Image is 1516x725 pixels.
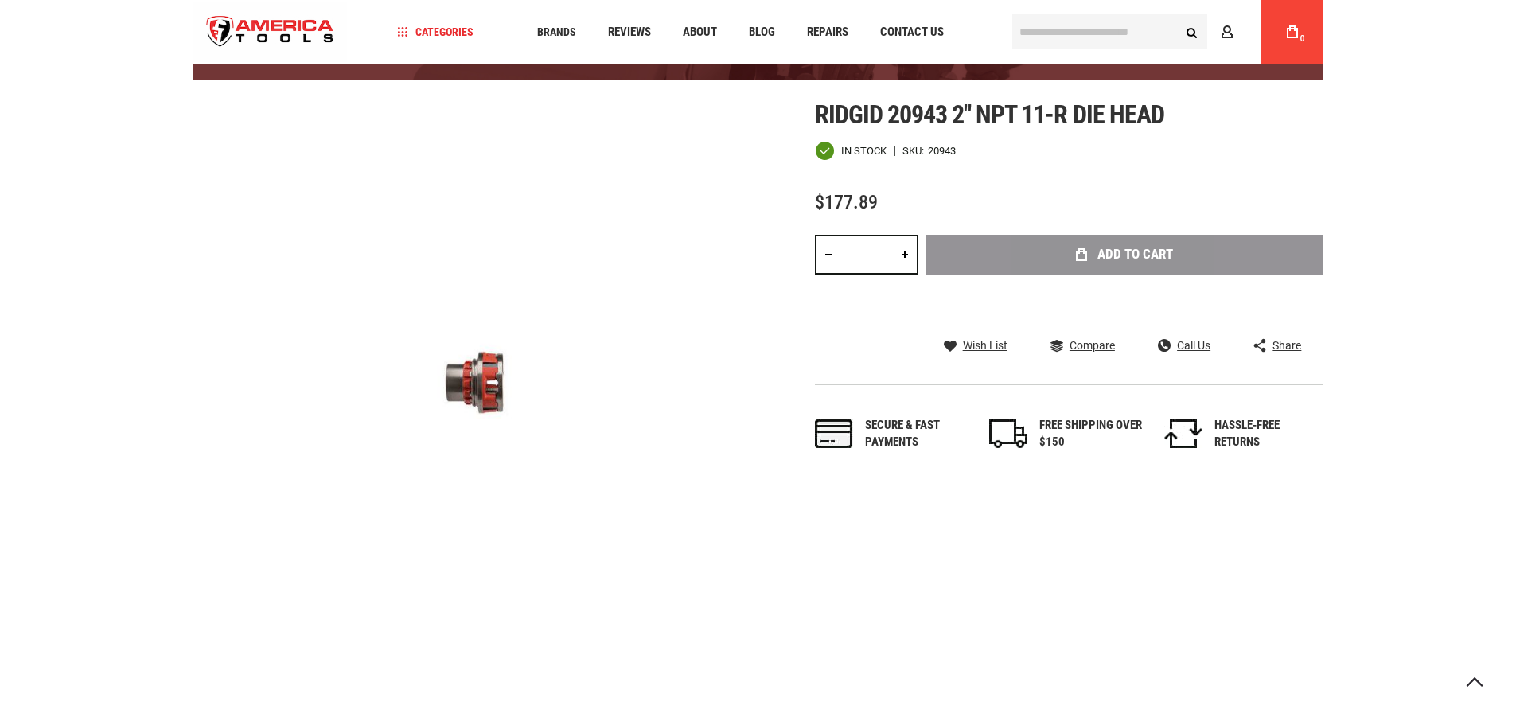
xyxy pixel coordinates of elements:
a: Call Us [1158,338,1210,353]
span: Compare [1070,340,1115,351]
a: Brands [530,21,583,43]
div: HASSLE-FREE RETURNS [1214,417,1318,451]
div: Availability [815,141,887,161]
a: Blog [742,21,782,43]
span: Reviews [608,26,651,38]
img: main product photo [193,100,758,665]
span: Wish List [963,340,1007,351]
span: Blog [749,26,775,38]
img: payments [815,419,853,448]
span: 0 [1300,34,1305,43]
img: returns [1164,419,1202,448]
span: In stock [841,146,887,156]
div: 20943 [928,146,956,156]
a: Repairs [800,21,855,43]
div: Secure & fast payments [865,417,968,451]
span: $177.89 [815,191,878,213]
span: Brands [537,26,576,37]
span: About [683,26,717,38]
span: Call Us [1177,340,1210,351]
button: Search [1177,17,1207,47]
strong: SKU [902,146,928,156]
a: Categories [390,21,481,43]
span: Categories [397,26,474,37]
a: store logo [193,2,348,62]
span: Ridgid 20943 2" npt 11-r die head [815,99,1164,130]
a: Contact Us [873,21,951,43]
a: Reviews [601,21,658,43]
a: Compare [1050,338,1115,353]
span: Contact Us [880,26,944,38]
a: Wish List [944,338,1007,353]
span: Share [1272,340,1301,351]
div: FREE SHIPPING OVER $150 [1039,417,1143,451]
img: America Tools [193,2,348,62]
span: Repairs [807,26,848,38]
a: About [676,21,724,43]
img: shipping [989,419,1027,448]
